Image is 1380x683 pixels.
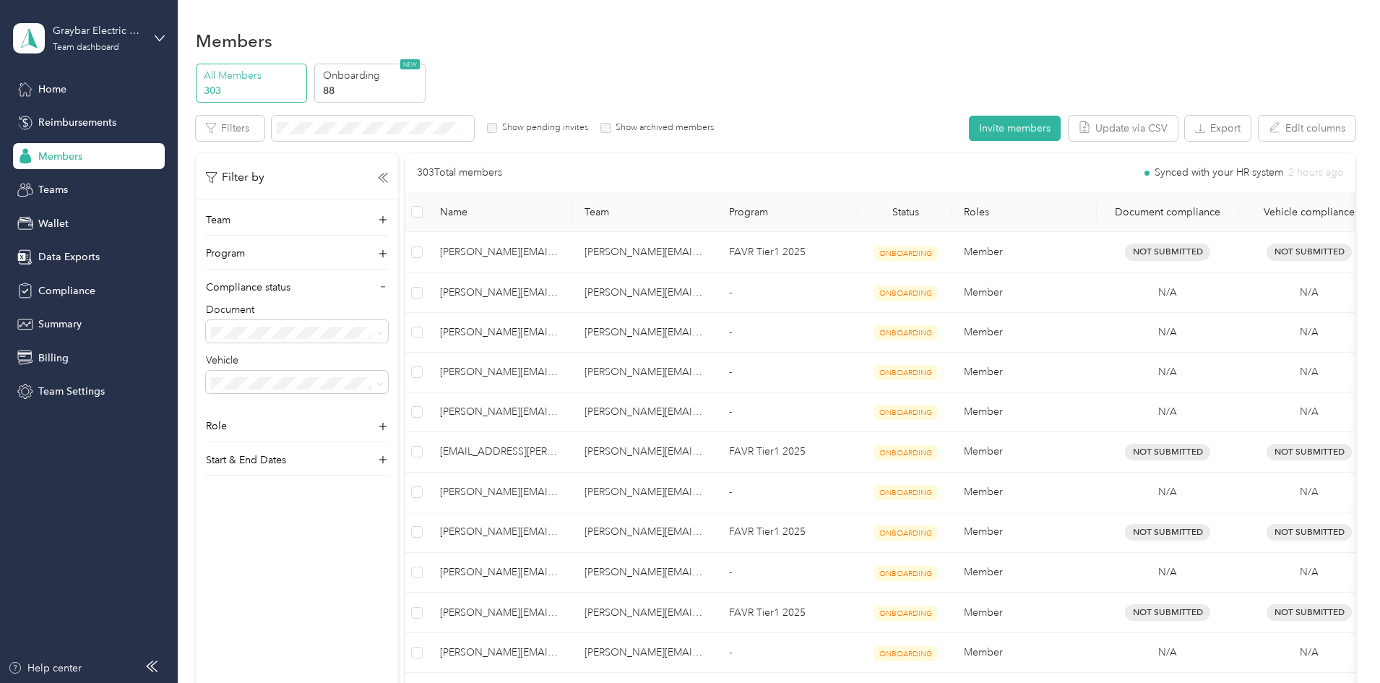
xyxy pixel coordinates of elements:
span: Not Submitted [1125,444,1210,460]
label: Show pending invites [497,121,588,134]
span: N/A [1158,364,1177,380]
p: Team [206,212,230,228]
span: Team Settings [38,384,105,399]
button: Update via CSV [1069,116,1178,141]
span: ONBOARDING [874,365,937,380]
td: ONBOARDING [858,353,952,392]
td: james.tolliver@graybar.com [428,512,573,553]
td: - [717,273,858,313]
span: [PERSON_NAME][EMAIL_ADDRESS][PERSON_NAME][DOMAIN_NAME] [440,564,561,580]
td: ONBOARDING [858,553,952,593]
td: ONBOARDING [858,512,952,553]
td: johnathon.sherman@graybar.com [573,593,717,633]
td: joe.reyff@graybar.com [428,633,573,673]
td: ONBOARDING [858,432,952,473]
td: - [717,633,858,673]
th: Team [573,192,717,232]
span: [PERSON_NAME][EMAIL_ADDRESS][PERSON_NAME][DOMAIN_NAME] [440,404,561,420]
span: [PERSON_NAME][EMAIL_ADDRESS][PERSON_NAME][DOMAIN_NAME] [440,484,561,500]
div: Document compliance [1108,206,1227,218]
span: Reimbursements [38,115,116,130]
button: Edit columns [1259,116,1355,141]
span: N/A [1300,486,1319,498]
td: Member [952,353,1097,392]
span: Not Submitted [1125,244,1210,260]
td: holly.ruser@graybar.com [428,473,573,512]
td: andrew.sundsboe@graybar.com [428,232,573,272]
td: Member [952,392,1097,432]
span: ONBOARDING [874,646,937,661]
td: Member [952,553,1097,593]
td: - [717,353,858,392]
span: ONBOARDING [874,285,937,301]
p: Program [206,246,245,261]
td: Member [952,512,1097,553]
td: Member [952,432,1097,473]
span: Teams [38,182,68,197]
span: ONBOARDING [874,606,937,621]
td: holly.ruser@graybar.com [573,512,717,553]
span: NEW [400,59,420,69]
th: Name [428,192,573,232]
span: [PERSON_NAME][EMAIL_ADDRESS][PERSON_NAME][DOMAIN_NAME] [440,524,561,540]
td: david.bender@graybar.com [573,392,717,432]
button: Filters [196,116,264,141]
span: ONBOARDING [874,325,937,340]
span: N/A [1300,326,1319,338]
td: Member [952,273,1097,313]
span: [PERSON_NAME][EMAIL_ADDRESS][PERSON_NAME][DOMAIN_NAME] [440,325,561,340]
td: FAVR Tier1 2025 [717,512,858,553]
td: - [717,553,858,593]
td: - [717,473,858,512]
label: Show archived members [611,121,714,134]
td: christopher.garrick@graybar.com [428,313,573,353]
p: Onboarding [323,68,421,83]
span: ONBOARDING [874,246,937,261]
td: - [717,392,858,432]
td: david.bender@graybar.com [428,392,573,432]
td: ONBOARDING [858,473,952,512]
td: Member [952,633,1097,673]
span: [PERSON_NAME][EMAIL_ADDRESS][PERSON_NAME][DOMAIN_NAME] [440,605,561,621]
td: brennan.weaver@graybar.com [573,273,717,313]
span: N/A [1300,566,1319,578]
p: Start & End Dates [206,452,286,468]
span: N/A [1158,285,1177,301]
span: N/A [1158,645,1177,661]
th: Program [717,192,858,232]
td: Member [952,232,1097,272]
span: Not Submitted [1267,604,1352,621]
p: Compliance status [206,280,290,295]
span: [PERSON_NAME][EMAIL_ADDRESS][PERSON_NAME][DOMAIN_NAME] [440,645,561,661]
td: robert.janociak@graybar.com [573,432,717,473]
td: ONBOARDING [858,633,952,673]
p: Filter by [206,168,264,186]
span: Not Submitted [1125,604,1210,621]
td: cory.chaney@graybar.com [573,353,717,392]
p: Vehicle [206,353,388,368]
td: cory.chaney@graybar.com [428,353,573,392]
td: ONBOARDING [858,392,952,432]
th: Roles [952,192,1097,232]
td: christopher.garrick@graybar.com [573,313,717,353]
span: N/A [1158,404,1177,420]
td: - [717,313,858,353]
p: 88 [323,83,421,98]
span: ONBOARDING [874,525,937,541]
button: Invite members [969,116,1061,141]
td: FAVR Tier1 2025 [717,593,858,633]
h1: Members [196,33,272,48]
span: Members [38,149,82,164]
td: Member [952,473,1097,512]
div: Help center [8,661,82,676]
td: joe.reyff@graybar.com [573,633,717,673]
td: ONBOARDING [858,232,952,272]
span: N/A [1158,325,1177,340]
iframe: Everlance-gr Chat Button Frame [1299,602,1380,683]
td: brennan.weaver@graybar.com [428,273,573,313]
span: Not Submitted [1125,524,1210,541]
span: Not Submitted [1267,524,1352,541]
div: Vehicle compliance [1250,206,1368,218]
p: Role [206,418,227,434]
button: Export [1185,116,1251,141]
